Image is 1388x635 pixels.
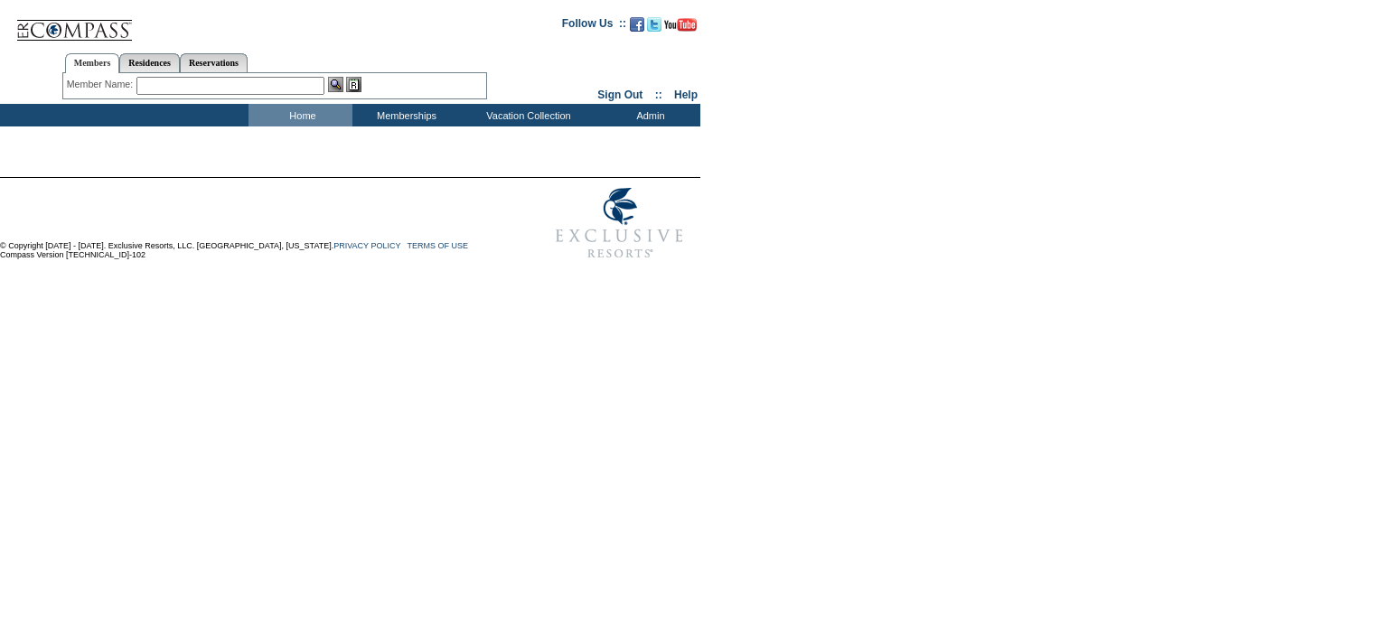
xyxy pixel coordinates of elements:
[655,89,662,101] span: ::
[596,104,700,126] td: Admin
[346,77,361,92] img: Reservations
[597,89,642,101] a: Sign Out
[408,241,469,250] a: TERMS OF USE
[249,104,352,126] td: Home
[562,15,626,37] td: Follow Us ::
[328,77,343,92] img: View
[664,18,697,32] img: Subscribe to our YouTube Channel
[180,53,248,72] a: Reservations
[674,89,698,101] a: Help
[352,104,456,126] td: Memberships
[539,178,700,268] img: Exclusive Resorts
[647,23,661,33] a: Follow us on Twitter
[630,17,644,32] img: Become our fan on Facebook
[119,53,180,72] a: Residences
[333,241,400,250] a: PRIVACY POLICY
[65,53,120,73] a: Members
[647,17,661,32] img: Follow us on Twitter
[456,104,596,126] td: Vacation Collection
[630,23,644,33] a: Become our fan on Facebook
[67,77,136,92] div: Member Name:
[15,5,133,42] img: Compass Home
[664,23,697,33] a: Subscribe to our YouTube Channel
